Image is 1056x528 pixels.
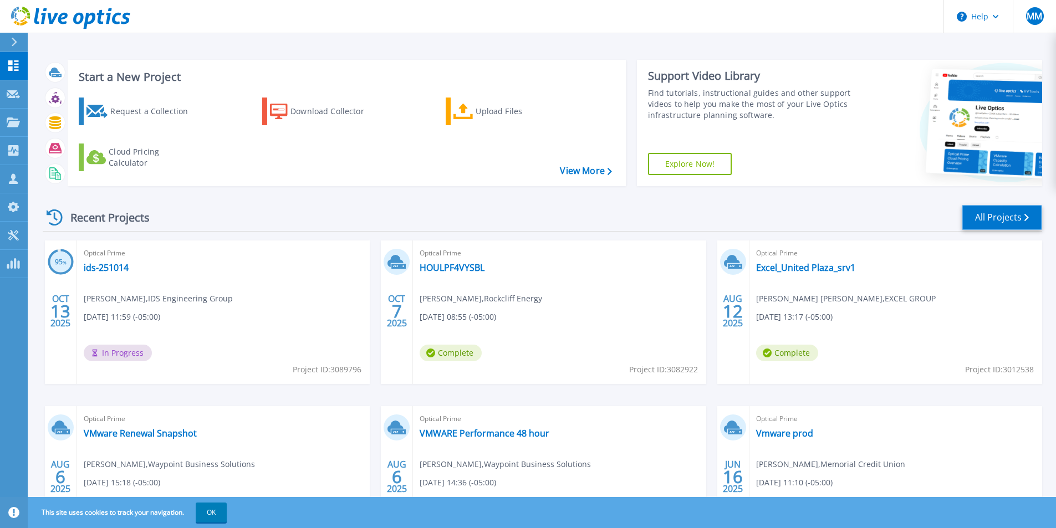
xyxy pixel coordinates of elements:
a: VMWARE Performance 48 hour [420,428,549,439]
div: Cloud Pricing Calculator [109,146,197,168]
span: Optical Prime [756,413,1035,425]
span: 13 [50,306,70,316]
div: OCT 2025 [386,291,407,331]
div: Find tutorials, instructional guides and other support videos to help you make the most of your L... [648,88,855,121]
a: Download Collector [262,98,386,125]
span: [DATE] 13:17 (-05:00) [756,311,833,323]
a: Excel_United Plaza_srv1 [756,262,855,273]
a: HOULPF4VYSBL [420,262,484,273]
button: OK [196,503,227,522]
span: Project ID: 3012538 [965,363,1034,376]
a: All Projects [962,205,1042,230]
a: Cloud Pricing Calculator [79,143,202,171]
span: Optical Prime [756,247,1035,259]
div: Request a Collection [110,100,199,122]
div: AUG 2025 [722,291,743,331]
span: Project ID: 3089796 [293,363,361,376]
span: [PERSON_NAME] [PERSON_NAME] , EXCEL GROUP [756,293,936,305]
span: [PERSON_NAME] , IDS Engineering Group [84,293,233,305]
span: Optical Prime [420,413,699,425]
span: MM [1027,12,1042,20]
span: [DATE] 14:36 (-05:00) [420,476,496,489]
span: Optical Prime [84,413,363,425]
span: [PERSON_NAME] , Waypoint Business Solutions [420,458,591,470]
span: 6 [392,472,402,481]
span: Optical Prime [420,247,699,259]
span: [DATE] 11:59 (-05:00) [84,311,160,323]
a: ids-251014 [84,262,129,273]
h3: 95 [48,256,74,269]
span: Complete [420,345,482,361]
span: [PERSON_NAME] , Memorial Credit Union [756,458,905,470]
span: [DATE] 15:18 (-05:00) [84,476,160,489]
h3: Start a New Project [79,71,611,83]
span: [DATE] 08:55 (-05:00) [420,311,496,323]
span: 16 [723,472,743,481]
div: JUN 2025 [722,457,743,497]
span: 6 [55,472,65,481]
span: This site uses cookies to track your navigation. [30,503,227,522]
span: % [63,259,67,265]
a: Upload Files [446,98,569,125]
span: Project ID: 3082922 [629,363,698,376]
span: [DATE] 11:10 (-05:00) [756,476,833,489]
a: Explore Now! [648,153,732,175]
span: 12 [723,306,743,316]
div: Support Video Library [648,69,855,83]
div: Upload Files [476,100,564,122]
div: Download Collector [290,100,379,122]
a: Request a Collection [79,98,202,125]
span: In Progress [84,345,152,361]
a: VMware Renewal Snapshot [84,428,197,439]
div: Recent Projects [43,204,165,231]
div: OCT 2025 [50,291,71,331]
span: [PERSON_NAME] , Rockcliff Energy [420,293,542,305]
span: [PERSON_NAME] , Waypoint Business Solutions [84,458,255,470]
span: Optical Prime [84,247,363,259]
div: AUG 2025 [50,457,71,497]
div: AUG 2025 [386,457,407,497]
a: Vmware prod [756,428,813,439]
a: View More [560,166,611,176]
span: Complete [756,345,818,361]
span: 7 [392,306,402,316]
